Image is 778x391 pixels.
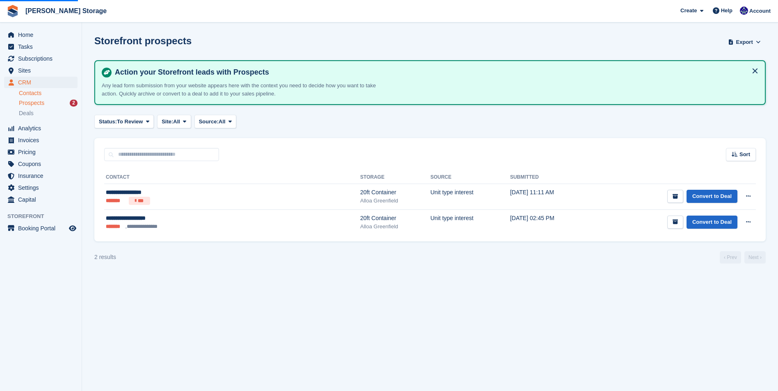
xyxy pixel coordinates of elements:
[19,109,78,118] a: Deals
[199,118,219,126] span: Source:
[510,184,592,210] td: [DATE] 11:11 AM
[94,35,192,46] h1: Storefront prospects
[18,29,67,41] span: Home
[194,115,237,128] button: Source: All
[18,134,67,146] span: Invoices
[4,158,78,170] a: menu
[721,7,732,15] span: Help
[740,7,748,15] img: Ross Watt
[726,35,762,49] button: Export
[19,99,44,107] span: Prospects
[104,171,360,184] th: Contact
[162,118,173,126] span: Site:
[4,123,78,134] a: menu
[7,212,82,221] span: Storefront
[739,150,750,159] span: Sort
[18,65,67,76] span: Sites
[18,182,67,193] span: Settings
[4,29,78,41] a: menu
[157,115,191,128] button: Site: All
[19,89,78,97] a: Contacts
[173,118,180,126] span: All
[219,118,226,126] span: All
[117,118,143,126] span: To Review
[18,123,67,134] span: Analytics
[4,170,78,182] a: menu
[360,197,430,205] div: Alloa Greenfield
[360,188,430,197] div: 20ft Container
[102,82,389,98] p: Any lead form submission from your website appears here with the context you need to decide how y...
[99,118,117,126] span: Status:
[18,223,67,234] span: Booking Portal
[430,184,510,210] td: Unit type interest
[736,38,753,46] span: Export
[4,223,78,234] a: menu
[360,214,430,223] div: 20ft Container
[19,99,78,107] a: Prospects 2
[112,68,758,77] h4: Action your Storefront leads with Prospects
[4,182,78,193] a: menu
[718,251,767,264] nav: Page
[687,216,737,229] a: Convert to Deal
[360,171,430,184] th: Storage
[18,146,67,158] span: Pricing
[94,115,154,128] button: Status: To Review
[744,251,766,264] a: Next
[22,4,110,18] a: [PERSON_NAME] Storage
[4,134,78,146] a: menu
[4,146,78,158] a: menu
[680,7,697,15] span: Create
[430,171,510,184] th: Source
[4,53,78,64] a: menu
[7,5,19,17] img: stora-icon-8386f47178a22dfd0bd8f6a31ec36ba5ce8667c1dd55bd0f319d3a0aa187defe.svg
[360,223,430,231] div: Alloa Greenfield
[430,209,510,235] td: Unit type interest
[4,77,78,88] a: menu
[18,158,67,170] span: Coupons
[510,209,592,235] td: [DATE] 02:45 PM
[687,190,737,203] a: Convert to Deal
[19,109,34,117] span: Deals
[18,77,67,88] span: CRM
[4,194,78,205] a: menu
[18,170,67,182] span: Insurance
[4,65,78,76] a: menu
[18,41,67,52] span: Tasks
[720,251,741,264] a: Previous
[510,171,592,184] th: Submitted
[68,223,78,233] a: Preview store
[94,253,116,261] div: 2 results
[18,53,67,64] span: Subscriptions
[4,41,78,52] a: menu
[749,7,771,15] span: Account
[18,194,67,205] span: Capital
[70,100,78,107] div: 2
